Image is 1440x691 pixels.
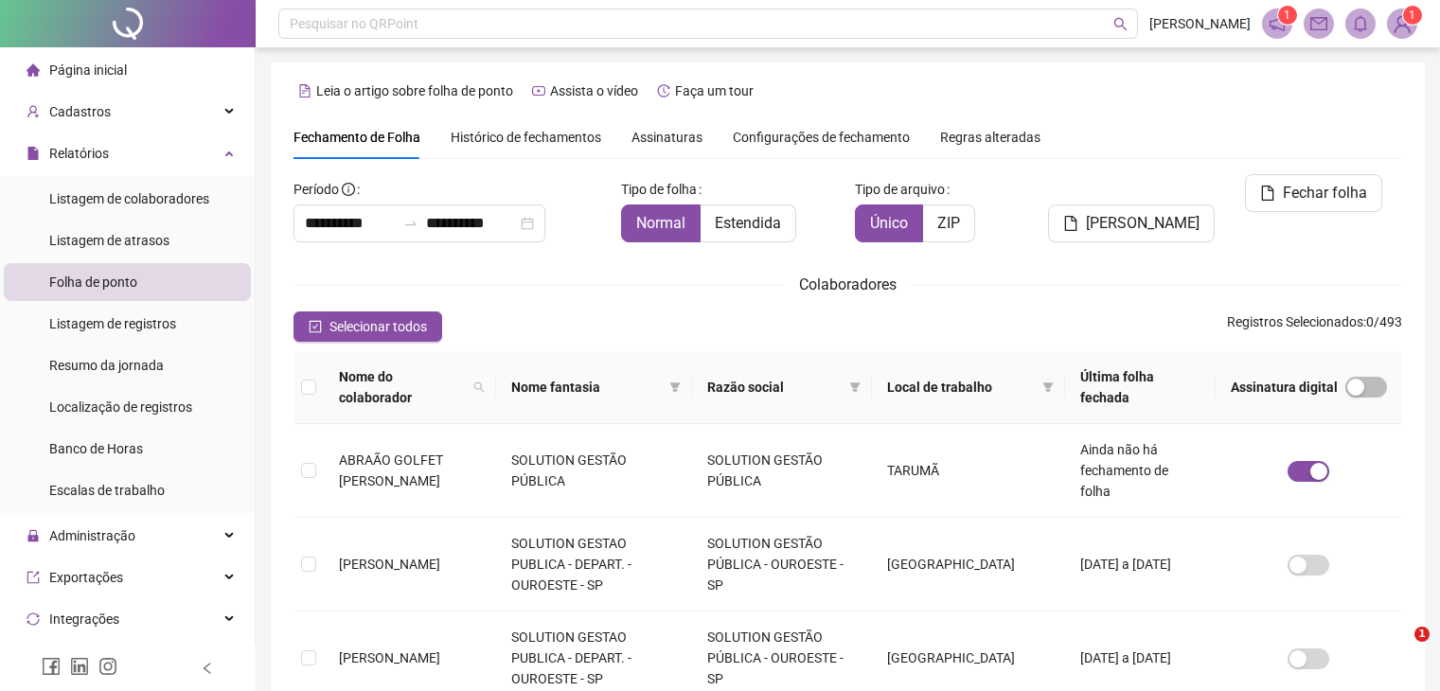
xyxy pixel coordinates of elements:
[339,366,466,408] span: Nome do colaborador
[1409,9,1415,22] span: 1
[201,662,214,675] span: left
[532,84,545,97] span: youtube
[49,316,176,331] span: Listagem de registros
[1352,15,1369,32] span: bell
[887,377,1035,398] span: Local de trabalho
[27,571,40,584] span: export
[1310,15,1327,32] span: mail
[799,275,897,293] span: Colaboradores
[98,657,117,676] span: instagram
[27,105,40,118] span: user-add
[1231,377,1338,398] span: Assinatura digital
[657,84,670,97] span: history
[669,381,681,393] span: filter
[470,363,489,412] span: search
[666,373,684,401] span: filter
[870,214,908,232] span: Único
[1283,182,1367,204] span: Fechar folha
[49,233,169,248] span: Listagem de atrasos
[49,399,192,415] span: Localização de registros
[293,182,339,197] span: Período
[937,214,960,232] span: ZIP
[49,611,119,627] span: Integrações
[70,657,89,676] span: linkedin
[49,441,143,456] span: Banco de Horas
[49,62,127,78] span: Página inicial
[298,84,311,97] span: file-text
[49,358,164,373] span: Resumo da jornada
[511,377,662,398] span: Nome fantasia
[1042,381,1054,393] span: filter
[309,320,322,333] span: check-square
[451,130,601,145] span: Histórico de fechamentos
[49,483,165,498] span: Escalas de trabalho
[316,83,513,98] span: Leia o artigo sobre folha de ponto
[550,83,638,98] span: Assista o vídeo
[733,131,910,144] span: Configurações de fechamento
[27,612,40,626] span: sync
[42,657,61,676] span: facebook
[621,179,697,200] span: Tipo de folha
[636,214,685,232] span: Normal
[1065,351,1216,424] th: Última folha fechada
[1065,518,1216,611] td: [DATE] a [DATE]
[339,557,440,572] span: [PERSON_NAME]
[940,131,1040,144] span: Regras alteradas
[1414,627,1430,642] span: 1
[1048,204,1215,242] button: [PERSON_NAME]
[675,83,754,98] span: Faça um tour
[715,214,781,232] span: Estendida
[293,130,420,145] span: Fechamento de Folha
[872,424,1065,518] td: TARUMÃ
[49,528,135,543] span: Administração
[27,529,40,542] span: lock
[1227,314,1363,329] span: Registros Selecionados
[1113,17,1128,31] span: search
[692,518,872,611] td: SOLUTION GESTÃO PÚBLICA - OUROESTE - SP
[1063,216,1078,231] span: file
[49,275,137,290] span: Folha de ponto
[27,63,40,77] span: home
[1086,212,1200,235] span: [PERSON_NAME]
[692,424,872,518] td: SOLUTION GESTÃO PÚBLICA
[1388,9,1416,38] img: 86455
[473,381,485,393] span: search
[1376,627,1421,672] iframe: Intercom live chat
[496,518,692,611] td: SOLUTION GESTAO PUBLICA - DEPART. - OUROESTE - SP
[403,216,418,231] span: swap-right
[1039,373,1058,401] span: filter
[1080,442,1168,499] span: Ainda não há fechamento de folha
[49,191,209,206] span: Listagem de colaboradores
[855,179,945,200] span: Tipo de arquivo
[1149,13,1251,34] span: [PERSON_NAME]
[293,311,442,342] button: Selecionar todos
[329,316,427,337] span: Selecionar todos
[1269,15,1286,32] span: notification
[339,650,440,665] span: [PERSON_NAME]
[845,373,864,401] span: filter
[707,377,842,398] span: Razão social
[1284,9,1290,22] span: 1
[1260,186,1275,201] span: file
[49,104,111,119] span: Cadastros
[1278,6,1297,25] sup: 1
[339,452,443,488] span: ABRAÃO GOLFET [PERSON_NAME]
[1245,174,1382,212] button: Fechar folha
[849,381,861,393] span: filter
[49,146,109,161] span: Relatórios
[27,147,40,160] span: file
[872,518,1065,611] td: [GEOGRAPHIC_DATA]
[496,424,692,518] td: SOLUTION GESTÃO PÚBLICA
[1403,6,1422,25] sup: Atualize o seu contato no menu Meus Dados
[403,216,418,231] span: to
[342,183,355,196] span: info-circle
[49,570,123,585] span: Exportações
[631,131,702,144] span: Assinaturas
[1227,311,1402,342] span: : 0 / 493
